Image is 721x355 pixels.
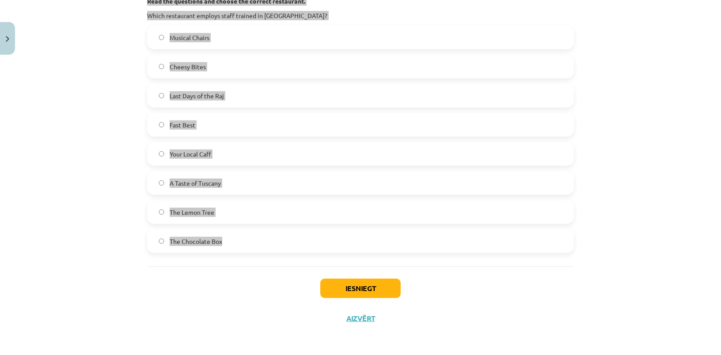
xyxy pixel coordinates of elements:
span: The Lemon Tree [170,208,214,217]
input: Musical Chairs [159,35,164,41]
button: Iesniegt [320,279,401,298]
span: The Chocolate Box [170,237,222,246]
span: Cheesy Bites [170,62,206,71]
span: A Taste of Tuscany [170,179,221,188]
input: The Chocolate Box [159,239,164,244]
input: A Taste of Tuscany [159,180,164,186]
span: Your Local Caff [170,149,211,159]
input: Your Local Caff [159,151,164,157]
p: Which restaurant employs staff trained in [GEOGRAPHIC_DATA]? [147,11,574,20]
span: Musical Chairs [170,33,209,42]
button: Aizvērt [344,314,377,323]
img: icon-close-lesson-0947bae3869378f0d4975bcd49f059093ad1ed9edebbc8119c70593378902aed.svg [6,36,9,42]
input: Cheesy Bites [159,64,164,70]
input: The Lemon Tree [159,209,164,215]
span: Last Days of the Raj [170,91,224,101]
input: Last Days of the Raj [159,93,164,99]
span: Fast Best [170,120,195,130]
input: Fast Best [159,122,164,128]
